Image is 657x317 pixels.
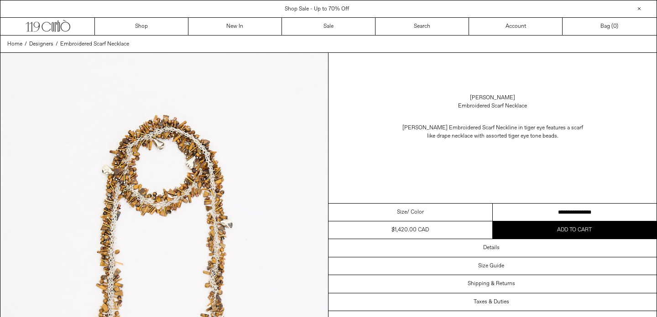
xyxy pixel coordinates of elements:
a: Bag () [563,18,656,35]
div: Embroidered Scarf Necklace [458,102,527,110]
a: Home [7,40,22,48]
a: Account [469,18,563,35]
h3: Size Guide [478,263,504,269]
span: Size [397,208,407,216]
span: Embroidered Scarf Necklace [60,41,129,48]
span: Home [7,41,22,48]
h3: Taxes & Duties [474,299,509,305]
a: Designers [29,40,53,48]
a: New In [188,18,282,35]
span: Add to cart [557,226,592,234]
h3: Details [483,245,500,251]
button: Add to cart [493,221,657,239]
a: Shop Sale - Up to 70% Off [285,5,349,13]
span: / Color [407,208,424,216]
span: ) [613,22,618,31]
a: Sale [282,18,375,35]
a: Shop [95,18,188,35]
span: Designers [29,41,53,48]
span: 0 [613,23,616,30]
span: / [56,40,58,48]
h3: Shipping & Returns [468,281,515,287]
a: Embroidered Scarf Necklace [60,40,129,48]
p: [PERSON_NAME] Embroidered Scarf Neckline in tiger eye features a scarf like drape necklace with a... [401,119,584,145]
a: Search [375,18,469,35]
div: $1,420.00 CAD [391,226,429,234]
a: [PERSON_NAME] [470,94,515,102]
span: / [25,40,27,48]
